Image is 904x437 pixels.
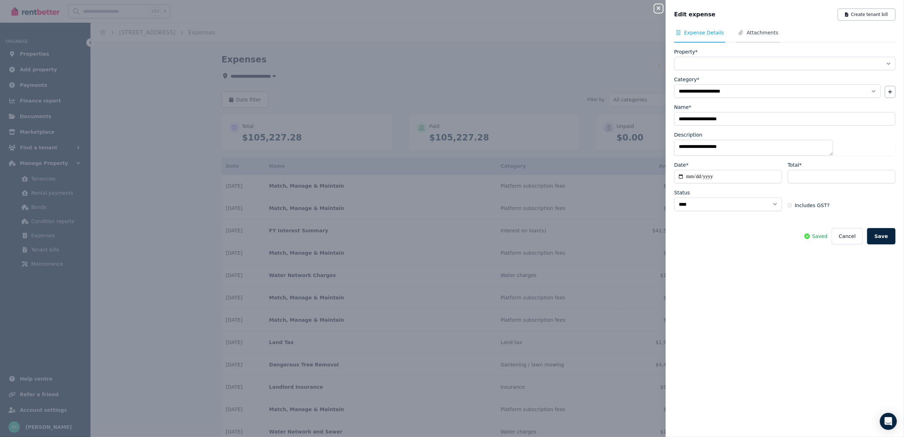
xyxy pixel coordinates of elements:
div: Open Intercom Messenger [880,413,897,430]
button: Cancel [832,228,863,244]
button: Save [867,228,895,244]
label: Total* [788,161,802,168]
label: Status [674,189,690,196]
button: Create tenant bill [838,9,895,21]
label: Name* [674,104,691,111]
nav: Tabs [674,29,895,43]
input: Includes GST? [788,203,792,208]
span: Edit expense [674,10,715,19]
label: Category* [674,76,699,83]
span: Saved [812,233,827,240]
label: Description [674,131,703,138]
span: Expense Details [684,29,724,36]
span: Includes GST? [795,202,830,209]
label: Date* [674,161,688,168]
label: Property* [674,48,698,55]
span: Attachments [747,29,778,36]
